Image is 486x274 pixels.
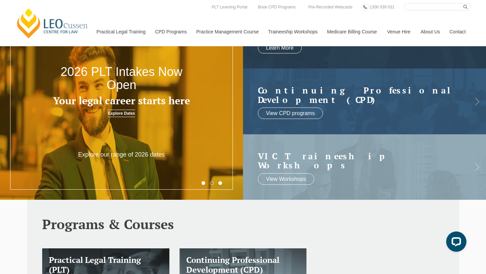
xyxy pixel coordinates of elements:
p: Explore our range of 2026 dates [73,151,170,159]
a: View CPD programs [258,108,323,119]
iframe: LiveChat chat widget [441,229,469,257]
a: About Us [415,17,444,46]
h3: Your legal career starts here [49,95,194,106]
button: 3 [218,181,222,185]
a: CPD Programs [150,17,191,46]
h2: 2026 PLT Intakes Now Open [49,65,194,92]
a: Pre-Recorded Webcasts [307,3,354,11]
a: View Workshops [258,173,314,185]
a: PLT Learning Portal [210,3,249,11]
a: [PERSON_NAME] Centre for Law [15,7,90,39]
button: 1 [201,181,205,185]
span: 1300 039 031 [370,5,394,9]
a: Practice Management Course [191,17,263,46]
a: Traineeship Workshops [263,17,322,46]
a: Book CPD Programs [256,3,297,11]
h2: Continuing Professional Development (CPD) [258,86,458,104]
a: VIC Traineeship Workshops [258,151,458,170]
a: Continuing ProfessionalDevelopment (CPD) [258,86,458,104]
a: 1300 039 031 [368,3,396,11]
a: Venue Hire [382,17,415,46]
a: Explore Dates [108,110,135,117]
a: Contact [444,17,471,46]
a: Medicare Billing Course [322,17,382,46]
a: Learn More [258,42,302,53]
a: Practical Legal Training [91,17,150,46]
button: 2 [210,181,214,185]
h2: Programs & Courses [42,217,444,231]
